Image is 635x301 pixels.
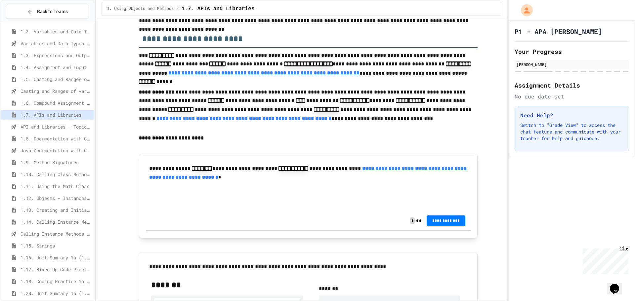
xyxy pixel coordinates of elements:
span: 1.3. Expressions and Output [New] [21,52,92,59]
span: / [176,6,179,12]
iframe: chat widget [580,246,628,274]
span: 1.9. Method Signatures [21,159,92,166]
span: 1.20. Unit Summary 1b (1.7-1.15) [21,290,92,297]
div: Chat with us now!Close [3,3,46,42]
span: 1.8. Documentation with Comments and Preconditions [21,135,92,142]
span: 1. Using Objects and Methods [107,6,174,12]
span: 1.17. Mixed Up Code Practice 1.1-1.6 [21,266,92,273]
div: [PERSON_NAME] [517,61,627,67]
p: Switch to "Grade View" to access the chat feature and communicate with your teacher for help and ... [520,122,623,142]
span: Variables and Data Types - Quiz [21,40,92,47]
span: 1.4. Assignment and Input [21,64,92,71]
span: 1.10. Calling Class Methods [21,171,92,178]
span: 1.11. Using the Math Class [21,183,92,190]
div: My Account [514,3,534,18]
h2: Assignment Details [515,81,629,90]
h3: Need Help? [520,111,623,119]
span: Back to Teams [37,8,68,15]
span: 1.5. Casting and Ranges of Values [21,76,92,83]
span: 1.12. Objects - Instances of Classes [21,195,92,202]
span: 1.2. Variables and Data Types [21,28,92,35]
h2: Your Progress [515,47,629,56]
iframe: chat widget [607,275,628,294]
span: Calling Instance Methods - Topic 1.14 [21,230,92,237]
span: 1.15. Strings [21,242,92,249]
span: 1.7. APIs and Libraries [21,111,92,118]
span: 1.6. Compound Assignment Operators [21,99,92,106]
span: Java Documentation with Comments - Topic 1.8 [21,147,92,154]
div: No due date set [515,93,629,100]
span: 1.18. Coding Practice 1a (1.1-1.6) [21,278,92,285]
span: 1.14. Calling Instance Methods [21,218,92,225]
span: Casting and Ranges of variables - Quiz [21,88,92,94]
span: API and Libraries - Topic 1.7 [21,123,92,130]
button: Back to Teams [6,5,89,19]
h1: P1 - APA [PERSON_NAME] [515,27,602,36]
span: 1.16. Unit Summary 1a (1.1-1.6) [21,254,92,261]
span: 1.13. Creating and Initializing Objects: Constructors [21,207,92,213]
span: 1.7. APIs and Libraries [182,5,255,13]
